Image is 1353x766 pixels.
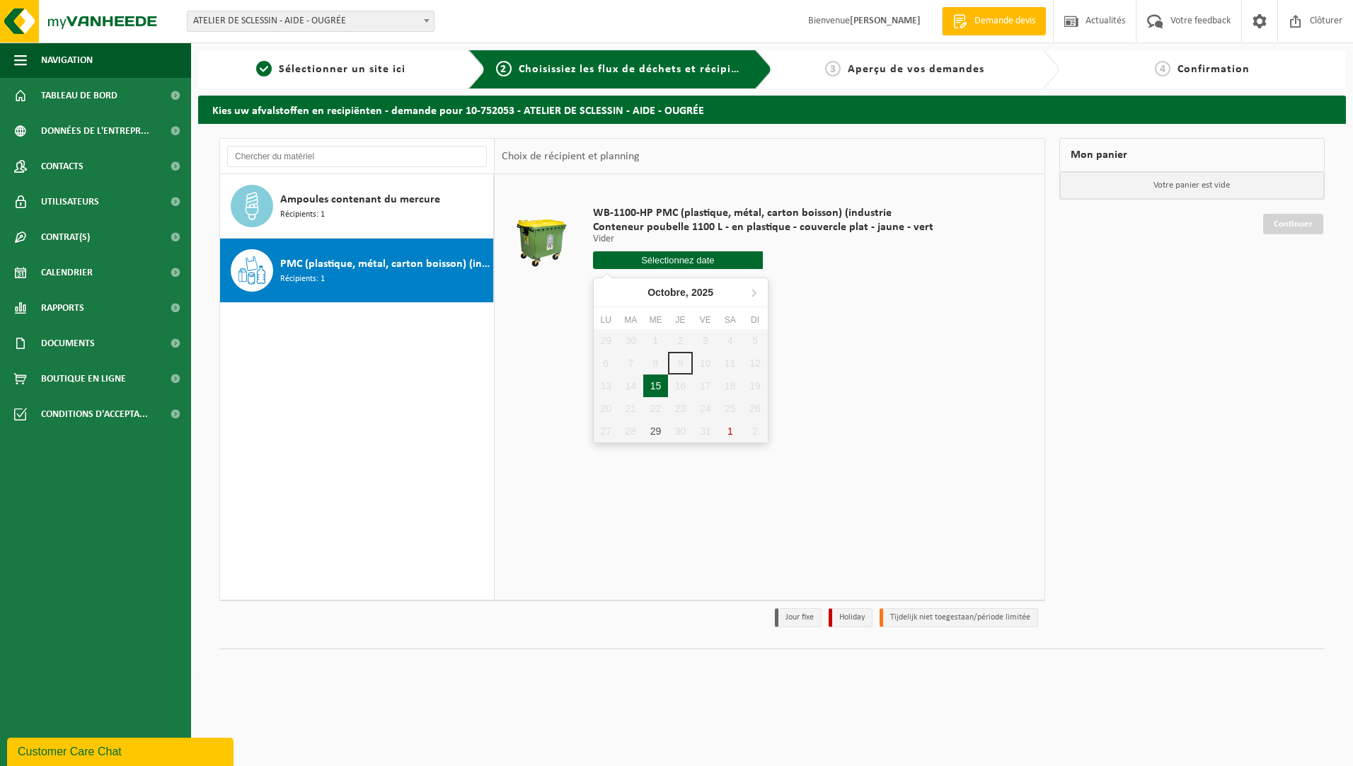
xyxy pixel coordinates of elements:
[1155,61,1170,76] span: 4
[41,361,126,396] span: Boutique en ligne
[668,313,693,327] div: Je
[188,11,434,31] span: ATELIER DE SCLESSIN - AIDE - OUGRÉE
[280,256,490,273] span: PMC (plastique, métal, carton boisson) (industriel)
[41,219,90,255] span: Contrat(s)
[41,255,93,290] span: Calendrier
[279,64,405,75] span: Sélectionner un site ici
[850,16,921,26] strong: [PERSON_NAME]
[643,375,668,397] div: 15
[495,139,647,174] div: Choix de récipient et planning
[971,14,1039,28] span: Demande devis
[942,7,1046,35] a: Demande devis
[1263,214,1323,234] a: Continuer
[41,149,84,184] span: Contacts
[593,206,933,220] span: WB-1100-HP PMC (plastique, métal, carton boisson) (industrie
[227,146,487,167] input: Chercher du matériel
[643,313,668,327] div: Me
[41,42,93,78] span: Navigation
[280,273,325,286] span: Récipients: 1
[775,608,822,627] li: Jour fixe
[7,735,236,766] iframe: chat widget
[41,184,99,219] span: Utilisateurs
[1178,64,1250,75] span: Confirmation
[880,608,1038,627] li: Tijdelijk niet toegestaan/période limitée
[593,251,764,269] input: Sélectionnez date
[1059,138,1325,172] div: Mon panier
[41,326,95,361] span: Documents
[742,313,767,327] div: Di
[693,313,718,327] div: Ve
[41,290,84,326] span: Rapports
[519,64,754,75] span: Choisissiez les flux de déchets et récipients
[718,313,742,327] div: Sa
[848,64,984,75] span: Aperçu de vos demandes
[280,191,440,208] span: Ampoules contenant du mercure
[618,313,643,327] div: Ma
[593,234,933,244] p: Vider
[642,281,719,304] div: Octobre,
[691,287,713,297] i: 2025
[594,313,618,327] div: Lu
[220,174,494,239] button: Ampoules contenant du mercure Récipients: 1
[829,608,873,627] li: Holiday
[643,420,668,442] div: 29
[41,113,149,149] span: Données de l'entrepr...
[825,61,841,76] span: 3
[187,11,434,32] span: ATELIER DE SCLESSIN - AIDE - OUGRÉE
[41,396,148,432] span: Conditions d'accepta...
[256,61,272,76] span: 1
[496,61,512,76] span: 2
[280,208,325,222] span: Récipients: 1
[1060,172,1325,199] p: Votre panier est vide
[198,96,1346,123] h2: Kies uw afvalstoffen en recipiënten - demande pour 10-752053 - ATELIER DE SCLESSIN - AIDE - OUGRÉE
[220,239,494,302] button: PMC (plastique, métal, carton boisson) (industriel) Récipients: 1
[205,61,457,78] a: 1Sélectionner un site ici
[41,78,117,113] span: Tableau de bord
[593,220,933,234] span: Conteneur poubelle 1100 L - en plastique - couvercle plat - jaune - vert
